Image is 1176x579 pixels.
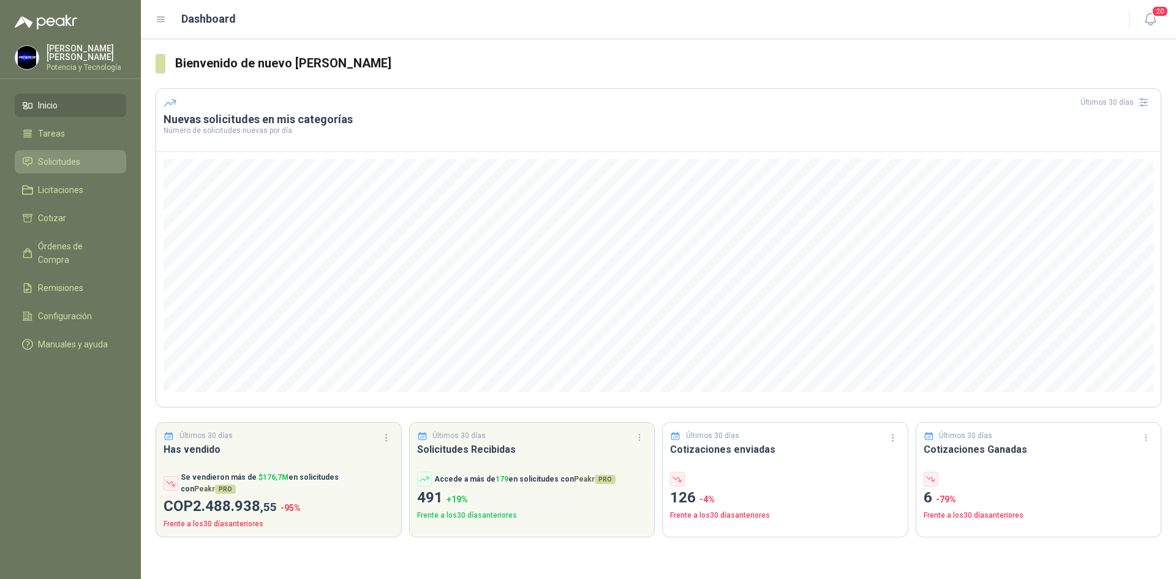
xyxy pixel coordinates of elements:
[215,485,236,494] span: PRO
[38,155,80,168] span: Solicitudes
[164,495,394,518] p: COP
[175,54,1161,73] h3: Bienvenido de nuevo [PERSON_NAME]
[164,127,1153,134] p: Número de solicitudes nuevas por día
[15,235,126,271] a: Órdenes de Compra
[939,430,992,442] p: Últimos 30 días
[258,473,288,482] span: $ 176,7M
[38,240,115,267] span: Órdenes de Compra
[164,442,394,457] h3: Has vendido
[15,122,126,145] a: Tareas
[38,211,66,225] span: Cotizar
[15,276,126,300] a: Remisiones
[281,503,301,513] span: -95 %
[936,494,956,504] span: -79 %
[181,472,394,495] p: Se vendieron más de en solicitudes con
[670,486,900,510] p: 126
[417,510,647,521] p: Frente a los 30 días anteriores
[686,430,739,442] p: Últimos 30 días
[1151,6,1169,17] span: 20
[38,183,83,197] span: Licitaciones
[924,486,1154,510] p: 6
[38,338,108,351] span: Manuales y ayuda
[574,475,616,483] span: Peakr
[179,430,233,442] p: Últimos 30 días
[194,485,236,493] span: Peakr
[417,486,647,510] p: 491
[38,127,65,140] span: Tareas
[164,518,394,530] p: Frente a los 30 días anteriores
[193,498,277,515] span: 2.488.938
[47,44,126,61] p: [PERSON_NAME] [PERSON_NAME]
[15,305,126,328] a: Configuración
[496,475,508,483] span: 179
[181,10,236,28] h1: Dashboard
[38,99,58,112] span: Inicio
[924,442,1154,457] h3: Cotizaciones Ganadas
[670,510,900,521] p: Frente a los 30 días anteriores
[164,112,1153,127] h3: Nuevas solicitudes en mis categorías
[47,64,126,71] p: Potencia y Tecnología
[15,333,126,356] a: Manuales y ayuda
[15,15,77,29] img: Logo peakr
[15,94,126,117] a: Inicio
[15,46,39,69] img: Company Logo
[447,494,468,504] span: + 19 %
[432,430,486,442] p: Últimos 30 días
[15,178,126,202] a: Licitaciones
[699,494,715,504] span: -4 %
[38,309,92,323] span: Configuración
[1139,9,1161,31] button: 20
[15,150,126,173] a: Solicitudes
[38,281,83,295] span: Remisiones
[260,500,277,514] span: ,55
[924,510,1154,521] p: Frente a los 30 días anteriores
[595,475,616,484] span: PRO
[670,442,900,457] h3: Cotizaciones enviadas
[417,442,647,457] h3: Solicitudes Recibidas
[434,474,616,485] p: Accede a más de en solicitudes con
[15,206,126,230] a: Cotizar
[1080,93,1153,112] div: Últimos 30 días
